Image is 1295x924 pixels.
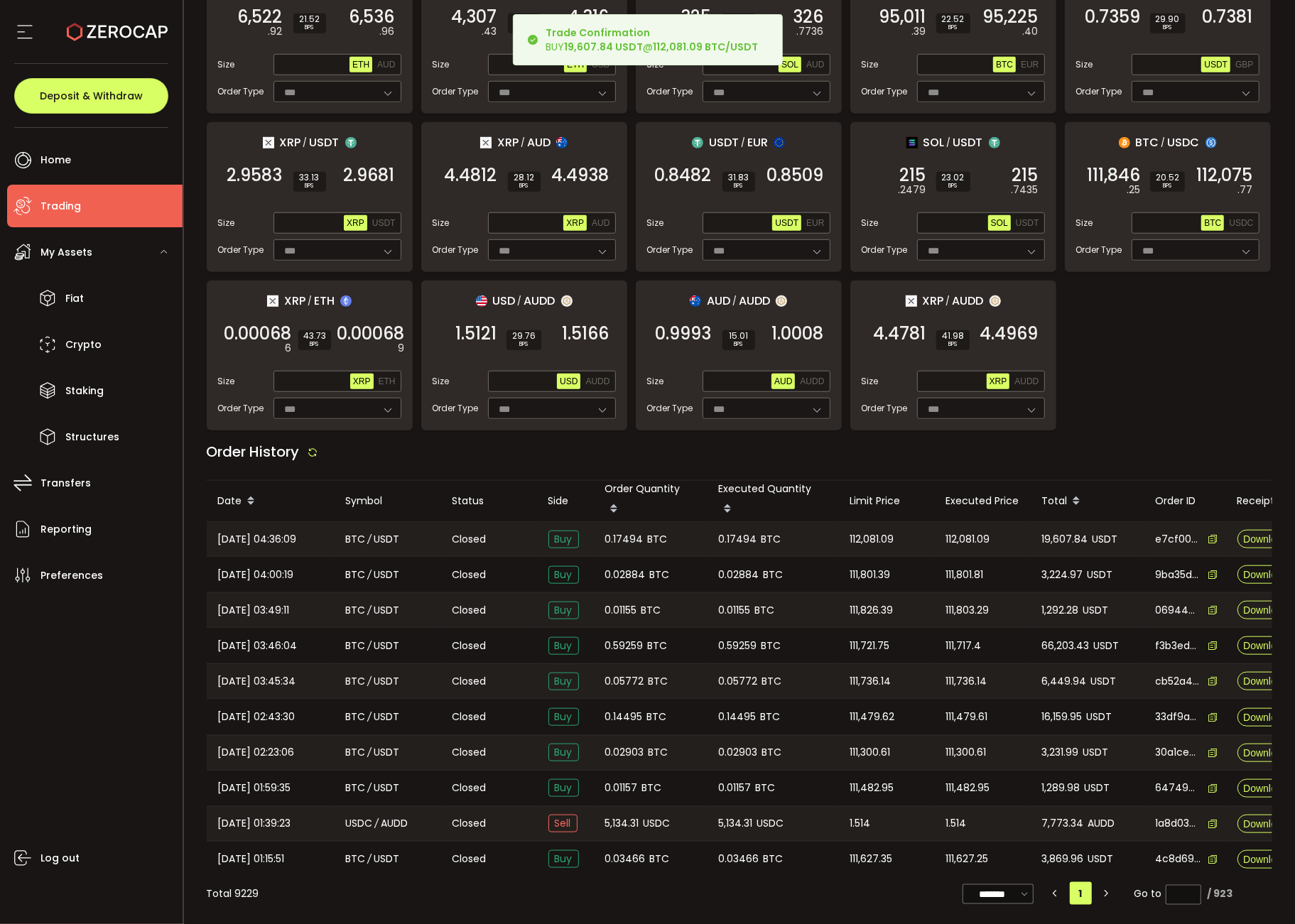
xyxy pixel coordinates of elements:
[797,24,824,39] em: .7736
[1156,603,1201,618] span: 069449fc-3110-4ddf-a516-041ae4876e95
[942,182,965,190] i: BPS
[548,566,579,584] span: Buy
[433,402,479,415] span: Order Type
[775,218,798,228] span: USDT
[524,292,556,310] span: AUDD
[476,295,487,307] img: usd_portfolio.svg
[993,57,1016,72] button: BTC
[906,137,918,148] img: sol_portfolio.png
[1229,218,1253,228] span: USDC
[1012,168,1039,183] span: 215
[1204,60,1228,70] span: USDT
[709,134,739,151] span: USDT
[1156,173,1179,182] span: 20.52
[433,58,450,71] span: Size
[719,531,757,548] span: 0.17494
[1161,136,1166,149] em: /
[647,85,693,98] span: Order Type
[337,327,405,341] span: 0.00068
[284,292,305,310] span: XRP
[512,332,536,340] span: 29.76
[719,638,757,654] span: 0.59259
[1012,183,1039,197] em: .7435
[942,340,964,349] i: BPS
[1197,168,1253,183] span: 112,075
[1237,530,1294,548] button: Download
[345,137,357,148] img: usdt_portfolio.svg
[224,327,292,341] span: 0.00068
[1237,565,1294,584] button: Download
[453,567,487,582] span: Closed
[1204,218,1221,228] span: BTC
[453,603,487,618] span: Closed
[772,215,801,231] button: USDT
[942,23,965,32] i: BPS
[923,292,944,310] span: XRP
[207,489,335,513] div: Date
[218,531,297,548] span: [DATE] 04:36:09
[493,292,516,310] span: USD
[953,134,983,151] span: USDT
[40,150,71,170] span: Home
[647,217,664,229] span: Size
[376,374,399,389] button: ETH
[1042,638,1090,654] span: 66,203.43
[227,168,283,183] span: 2.9583
[1013,215,1042,231] button: USDT
[946,602,990,619] span: 111,803.29
[1232,57,1256,72] button: GBP
[1243,641,1287,651] span: Download
[1201,215,1224,231] button: BTC
[1076,85,1122,98] span: Order Type
[441,493,537,509] div: Status
[218,602,290,619] span: [DATE] 03:49:11
[65,288,84,309] span: Fiat
[433,85,479,98] span: Order Type
[953,292,984,310] span: AUDD
[1136,134,1159,151] span: BTC
[1235,60,1253,70] span: GBP
[368,567,372,583] em: /
[732,295,737,308] em: /
[1237,672,1294,690] button: Download
[218,375,235,388] span: Size
[747,134,768,151] span: EUR
[781,60,798,70] span: SOL
[1156,532,1201,547] span: e7cf00e6-338d-45e9-b8fb-ea740f707180
[238,10,283,24] span: 6,522
[218,58,235,71] span: Size
[368,602,372,619] em: /
[1094,638,1120,654] span: USDT
[40,242,92,263] span: My Assets
[862,58,879,71] span: Size
[1021,60,1039,70] span: EUR
[218,638,298,654] span: [DATE] 03:46:04
[374,531,400,548] span: USDT
[803,215,827,231] button: EUR
[862,402,908,415] span: Order Type
[548,531,579,548] span: Buy
[1076,58,1093,71] span: Size
[989,137,1000,148] img: usdt_portfolio.svg
[433,375,450,388] span: Size
[372,218,396,228] span: USDT
[800,376,824,386] span: AUDD
[514,173,535,182] span: 28.12
[445,168,497,183] span: 4.4812
[207,442,300,462] span: Order History
[990,295,1001,307] img: zuPXiwguUFiBOIQyqLOiXsnnNitlx7q4LCwEbLHADjIpTka+Lip0HH8D0VTrd02z+wEAAAAASUVORK5CYII=
[374,638,400,654] span: USDT
[1156,567,1201,582] span: 9ba35da4-d380-4218-bd81-008062805c42
[983,10,1039,24] span: 95,225
[946,638,982,654] span: 111,717.4
[942,332,964,340] span: 41.98
[374,57,398,72] button: AUD
[594,481,708,521] div: Order Quantity
[350,57,372,72] button: ETH
[1018,57,1041,72] button: EUR
[767,168,824,183] span: 0.8509
[762,638,781,654] span: BTC
[1023,24,1039,39] em: .40
[655,168,712,183] span: 0.8482
[1042,567,1083,583] span: 3,224.97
